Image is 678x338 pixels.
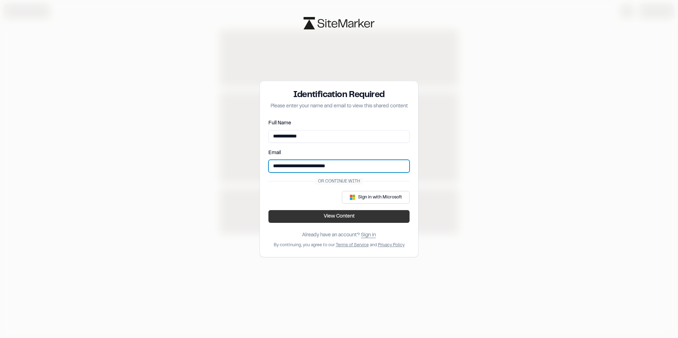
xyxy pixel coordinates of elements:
button: Privacy Policy [378,242,405,248]
label: Full Name [268,121,291,125]
button: Sign in [361,231,376,239]
div: By continuing, you agree to our and [274,242,405,248]
div: Already have an account? [302,231,376,239]
iframe: Sign in with Google Button [265,190,337,205]
h3: Identification Required [268,90,410,101]
button: Terms of Service [336,242,369,248]
button: Sign in with Microsoft [342,191,410,204]
button: View Content [268,210,410,223]
span: Or continue with [315,178,363,185]
img: logo-black-rebrand.svg [304,17,374,29]
p: Please enter your name and email to view this shared content [268,102,410,110]
label: Email [268,151,281,155]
